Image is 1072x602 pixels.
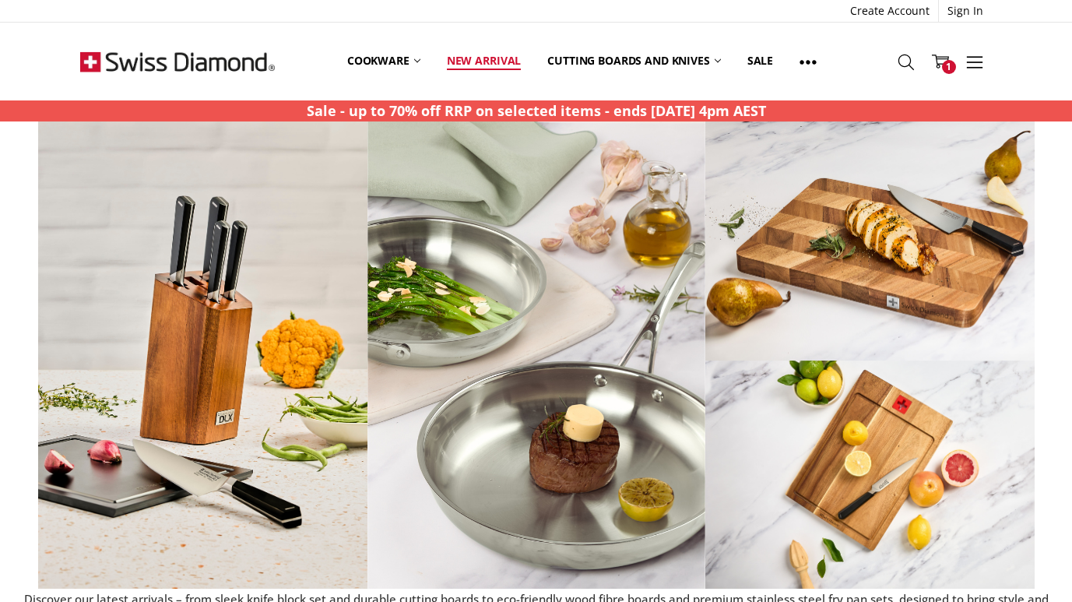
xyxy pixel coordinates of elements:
[434,44,534,78] a: New arrival
[942,60,956,74] span: 1
[334,44,434,78] a: Cookware
[923,42,958,81] a: 1
[307,101,766,120] strong: Sale - up to 70% off RRP on selected items - ends [DATE] 4pm AEST
[734,44,786,78] a: Sale
[80,23,275,100] img: Free Shipping On Every Order
[786,44,830,79] a: Show All
[534,44,734,78] a: Cutting boards and knives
